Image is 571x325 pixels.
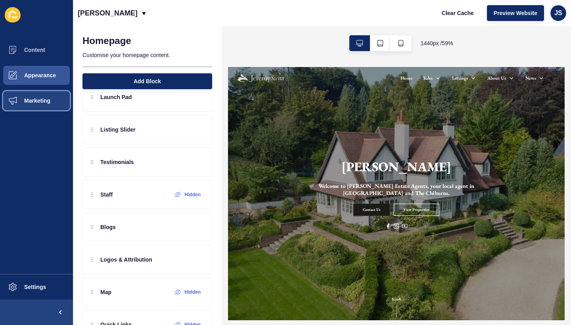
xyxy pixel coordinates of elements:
label: Hidden [184,191,201,198]
a: Home [292,14,312,24]
a: News [504,14,523,24]
p: Blogs [100,223,116,231]
p: Logos & Attribution [100,256,152,264]
h2: Welcome to [PERSON_NAME] Estate Agents, your local agent in [GEOGRAPHIC_DATA] and The Chilterns. [120,196,451,219]
a: About Us [440,14,472,24]
span: Preview Website [494,9,537,17]
a: Lettings [380,14,407,24]
button: Preview Website [487,5,544,21]
p: Staff [100,191,113,199]
img: Jeremy Swan logo [16,8,95,30]
a: Sales [331,14,347,24]
span: Clear Cache [442,9,474,17]
h1: [PERSON_NAME] [192,155,378,184]
h1: Homepage [82,35,131,46]
button: Clear Cache [435,5,481,21]
label: Hidden [184,289,201,295]
p: Map [100,288,111,296]
p: Testimonials [100,158,134,166]
p: Launch Pad [100,93,132,101]
p: Listing Slider [100,126,136,134]
p: [PERSON_NAME] [78,3,138,23]
span: 1440 px / 59 % [421,39,453,47]
span: Add Block [134,77,161,85]
span: JS [554,9,562,17]
a: View Properties [281,232,358,252]
p: Customise your homepage content. [82,46,212,64]
a: Contact Us [213,232,274,252]
button: Add Block [82,73,212,89]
